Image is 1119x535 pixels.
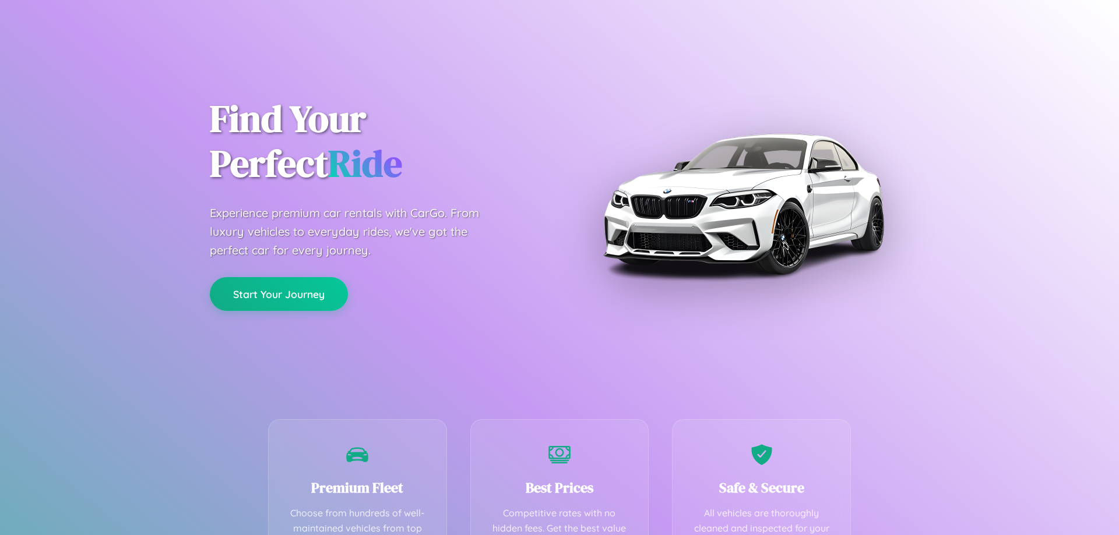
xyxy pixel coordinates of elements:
[210,204,501,260] p: Experience premium car rentals with CarGo. From luxury vehicles to everyday rides, we've got the ...
[286,478,429,497] h3: Premium Fleet
[210,97,542,186] h1: Find Your Perfect
[328,138,402,189] span: Ride
[690,478,833,497] h3: Safe & Secure
[488,478,631,497] h3: Best Prices
[597,58,889,349] img: Premium BMW car rental vehicle
[210,277,348,311] button: Start Your Journey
